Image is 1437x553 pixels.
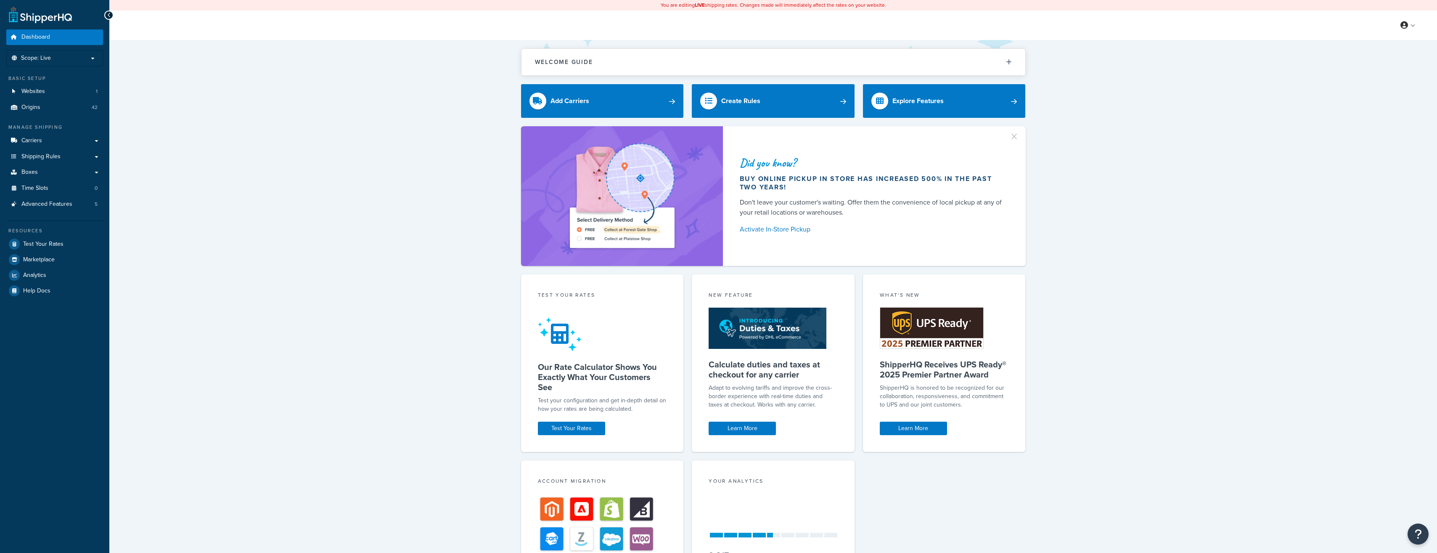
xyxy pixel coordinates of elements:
div: Add Carriers [550,95,589,107]
a: Activate In-Store Pickup [740,223,1006,235]
span: Analytics [23,272,46,279]
span: Origins [21,104,40,111]
span: 5 [95,201,98,208]
b: LIVE [695,1,705,9]
div: Basic Setup [6,75,103,82]
div: Your Analytics [709,477,838,487]
a: Dashboard [6,29,103,45]
span: Shipping Rules [21,153,61,160]
span: 42 [92,104,98,111]
div: Did you know? [740,157,1006,169]
div: Resources [6,227,103,234]
div: Account Migration [538,477,667,487]
img: ad-shirt-map-b0359fc47e01cab431d101c4b569394f6a03f54285957d908178d52f29eb9668.png [546,139,698,253]
a: Explore Features [863,84,1026,118]
a: Test Your Rates [6,237,103,252]
button: Welcome Guide [521,49,1025,75]
p: ShipperHQ is honored to be recognized for our collaboration, responsiveness, and commitment to UP... [880,384,1009,409]
span: Advanced Features [21,201,72,208]
span: Boxes [21,169,38,176]
span: Time Slots [21,185,48,192]
div: Buy online pickup in store has increased 500% in the past two years! [740,175,1006,191]
div: Don't leave your customer's waiting. Offer them the convenience of local pickup at any of your re... [740,197,1006,218]
li: Origins [6,100,103,115]
button: Open Resource Center [1408,524,1429,545]
span: Scope: Live [21,55,51,62]
a: Boxes [6,165,103,180]
a: Marketplace [6,252,103,267]
span: Websites [21,88,45,95]
a: Create Rules [692,84,855,118]
div: What's New [880,291,1009,301]
a: Analytics [6,268,103,283]
a: Websites1 [6,84,103,99]
div: New Feature [709,291,838,301]
a: Origins42 [6,100,103,115]
div: Manage Shipping [6,124,103,131]
a: Test Your Rates [538,422,605,435]
h5: Our Rate Calculator Shows You Exactly What Your Customers See [538,362,667,392]
a: Carriers [6,133,103,149]
a: Learn More [880,422,947,435]
span: Test Your Rates [23,241,64,248]
a: Shipping Rules [6,149,103,165]
a: Learn More [709,422,776,435]
span: Marketplace [23,256,55,263]
li: Websites [6,84,103,99]
div: Explore Features [892,95,944,107]
a: Help Docs [6,283,103,298]
a: Time Slots0 [6,181,103,196]
p: Adapt to evolving tariffs and improve the cross-border experience with real-time duties and taxes... [709,384,838,409]
span: 0 [95,185,98,192]
li: Time Slots [6,181,103,196]
div: Test your rates [538,291,667,301]
div: Test your configuration and get in-depth detail on how your rates are being calculated. [538,396,667,413]
div: Create Rules [721,95,760,107]
span: Carriers [21,137,42,144]
li: Advanced Features [6,197,103,212]
h5: ShipperHQ Receives UPS Ready® 2025 Premier Partner Award [880,359,1009,380]
a: Advanced Features5 [6,197,103,212]
h5: Calculate duties and taxes at checkout for any carrier [709,359,838,380]
span: Dashboard [21,34,50,41]
span: 1 [96,88,98,95]
h2: Welcome Guide [535,59,593,65]
span: Help Docs [23,287,50,295]
a: Add Carriers [521,84,684,118]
